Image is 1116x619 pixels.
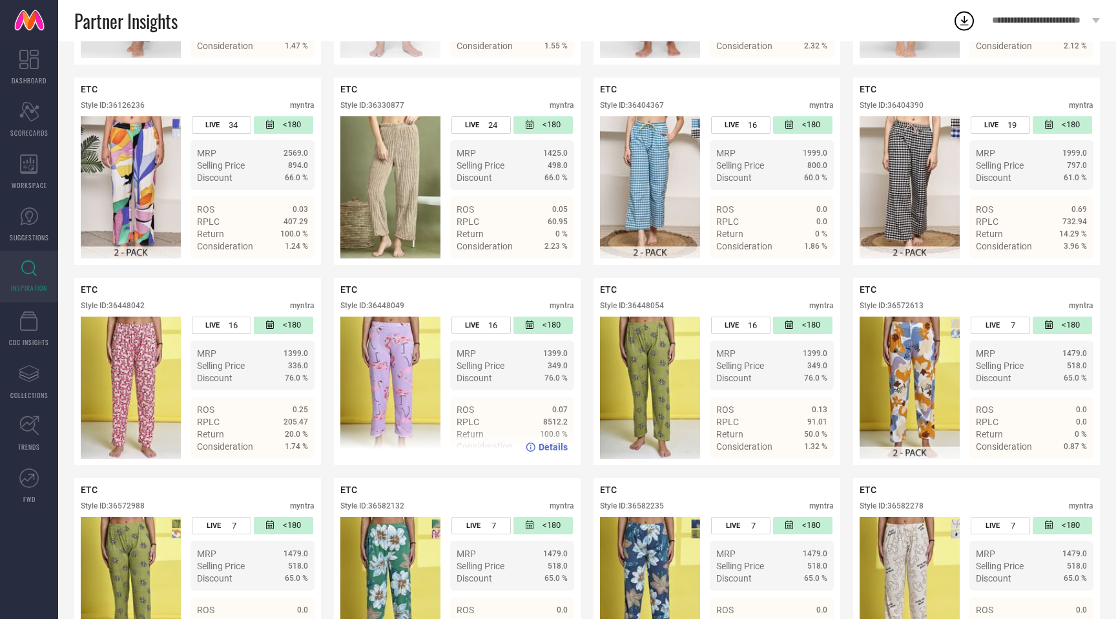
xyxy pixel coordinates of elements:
div: myntra [290,101,315,110]
img: Style preview image [81,116,181,258]
span: 2.32 % [804,41,827,50]
span: Details [1058,264,1087,275]
span: 894.0 [288,161,308,170]
div: Number of days since the style was first listed on the platform [773,116,832,134]
span: 0.25 [293,405,308,414]
span: 50.0 % [804,430,827,439]
span: 1399.0 [543,349,568,358]
span: MRP [197,148,216,158]
span: ROS [197,404,214,415]
span: RPLC [197,417,220,427]
div: Number of days the style has been live on the platform [451,317,511,334]
span: Consideration [197,41,253,51]
span: <180 [283,320,301,331]
div: myntra [1069,101,1093,110]
span: Consideration [197,441,253,452]
a: Details [1045,465,1087,475]
span: 61.0 % [1064,173,1087,182]
span: Selling Price [716,561,764,571]
span: 16 [748,320,757,330]
div: Number of days since the style was first listed on the platform [254,116,313,134]
span: <180 [802,120,820,131]
span: MRP [976,348,995,359]
span: 76.0 % [804,373,827,383]
span: 3.96 % [1064,242,1087,251]
span: ROS [976,605,993,615]
span: Discount [197,173,232,183]
span: 1479.0 [543,549,568,558]
span: 0.69 [1071,205,1087,214]
span: Details [279,64,308,74]
div: Number of days since the style was first listed on the platform [773,317,832,334]
div: myntra [550,101,574,110]
span: LIVE [986,521,1000,530]
div: Open download list [953,9,976,32]
span: 0.0 [297,605,308,614]
span: Selling Price [457,361,504,371]
span: 1.74 % [285,442,308,451]
span: <180 [1062,120,1080,131]
span: <180 [802,320,820,331]
span: Selling Price [457,160,504,171]
span: 2569.0 [284,149,308,158]
span: 1425.0 [543,149,568,158]
span: 0.0 [816,217,827,226]
span: ETC [860,485,876,495]
span: MRP [197,549,216,559]
span: 0.05 [552,205,568,214]
div: Style ID: 36572613 [860,301,924,310]
span: <180 [542,320,561,331]
a: Details [526,64,568,74]
span: 0 % [555,229,568,238]
span: Return [197,429,224,439]
span: Discount [457,573,492,583]
span: <180 [283,120,301,131]
span: 76.0 % [544,373,568,383]
div: Number of days the style has been live on the platform [971,317,1030,334]
span: 16 [488,320,497,330]
span: 65.0 % [1064,373,1087,383]
span: DASHBOARD [12,76,46,85]
span: <180 [283,520,301,531]
img: Style preview image [860,317,960,459]
span: 60.0 % [804,173,827,182]
div: Number of days the style has been live on the platform [451,116,511,134]
span: Discount [457,173,492,183]
span: 14.29 % [1059,229,1087,238]
span: Consideration [976,441,1032,452]
span: ROS [976,204,993,215]
span: RPLC [976,216,998,227]
div: Style ID: 36404367 [600,101,664,110]
span: 0 % [815,229,827,238]
span: Consideration [716,441,772,452]
div: Number of days the style has been live on the platform [192,317,251,334]
div: myntra [290,501,315,510]
a: Details [266,465,308,475]
span: MRP [716,348,736,359]
span: Return [716,429,743,439]
div: Number of days the style has been live on the platform [711,317,770,334]
span: Consideration [457,241,513,251]
div: Number of days the style has been live on the platform [192,116,251,134]
span: 2.23 % [544,242,568,251]
span: Details [798,264,827,275]
span: Selling Price [197,361,245,371]
span: Selling Price [197,561,245,571]
span: Details [798,465,827,475]
div: myntra [550,301,574,310]
span: 2.12 % [1064,41,1087,50]
span: 19 [1008,120,1017,130]
span: CDC INSIGHTS [9,337,49,347]
div: Number of days the style has been live on the platform [711,116,770,134]
div: Number of days since the style was first listed on the platform [773,517,832,534]
span: 24 [488,120,497,130]
span: Selling Price [976,361,1024,371]
span: Discount [716,373,752,383]
span: 732.94 [1062,217,1087,226]
a: Details [785,264,827,275]
a: Details [785,64,827,74]
span: Consideration [716,241,772,251]
img: Style preview image [600,116,700,258]
span: MRP [976,148,995,158]
span: LIVE [466,521,480,530]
